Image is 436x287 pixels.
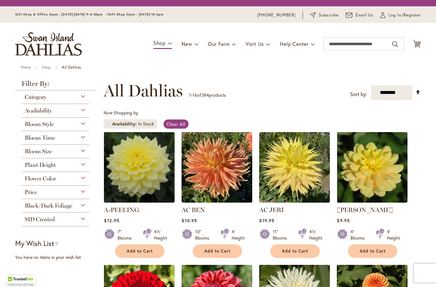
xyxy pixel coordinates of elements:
[25,202,72,209] span: Black/Dark Foliage
[163,119,189,129] a: Clear All
[280,40,309,47] span: Help Center
[25,107,52,114] span: Availability
[108,12,163,16] span: Gift Shop Open - [DATE] 10-3pm
[259,206,284,214] a: AC JERI
[154,229,167,241] div: 4½' Height
[104,110,138,116] span: Now Shopping by
[337,198,407,204] a: AHOY MATEY
[392,39,398,49] button: Search
[104,132,175,203] img: A-Peeling
[115,244,164,258] button: Add to Cart
[380,12,421,18] a: Log In/Register
[182,132,252,203] img: AC BEN
[15,239,54,248] strong: My Wish List
[246,40,264,47] span: Visit Us
[193,92,197,98] span: 16
[388,12,421,18] span: Log In/Register
[153,40,166,46] span: Shop
[25,148,52,155] span: Bloom Size
[104,217,119,223] span: $12.95
[25,175,56,182] span: Flower Color
[15,12,108,16] span: Gift Shop & Office Open - [DATE]-[DATE] 9-4:30pm /
[182,40,192,47] span: New
[127,248,153,254] span: Add to Cart
[208,40,229,47] span: Our Farm
[15,254,100,260] div: You have no items in your wish list.
[387,229,400,241] div: 4' Height
[25,216,55,223] span: SID Created
[112,121,138,127] span: Availability
[356,12,374,18] span: Email Us
[118,229,135,241] div: 7" Blooms
[201,92,209,98] span: 384
[270,244,320,258] button: Add to Cart
[25,94,46,101] span: Category
[259,217,274,223] span: $19.95
[25,162,56,168] span: Plant Height
[104,198,175,204] a: A-Peeling
[42,65,51,70] a: Shop
[360,248,386,254] span: Add to Cart
[25,189,37,196] span: Price
[104,206,139,214] a: A-PEELING
[204,248,230,254] span: Add to Cart
[346,12,374,18] a: Email Us
[259,198,330,204] a: AC Jeri
[193,244,242,258] button: Add to Cart
[259,132,330,203] img: AC Jeri
[310,12,339,18] a: Subscribe
[350,229,368,241] div: 4" Blooms
[167,121,185,127] span: Clear All
[189,92,191,98] span: 1
[182,217,197,223] span: $10.95
[337,217,349,223] span: $9.95
[15,32,82,56] a: store logo
[273,229,291,241] div: 11" Blooms
[189,90,226,100] p: - of products
[25,121,54,128] span: Bloom Style
[6,275,35,287] div: TrustedSite Certified
[319,12,339,18] span: Subscribe
[15,80,96,90] strong: Filter By:
[107,122,111,126] a: Remove Availability In Stock
[309,229,322,241] div: 4½' Height
[337,132,407,203] img: AHOY MATEY
[232,229,245,241] div: 4' Height
[104,81,183,100] span: All Dahlias
[195,229,213,241] div: 10" Blooms
[282,248,308,254] span: Add to Cart
[337,206,393,214] a: [PERSON_NAME]
[182,198,252,204] a: AC BEN
[350,89,367,100] label: Sort by:
[21,65,31,70] a: Home
[348,244,397,258] button: Add to Cart
[182,206,205,214] a: AC BEN
[257,12,296,18] a: [PHONE_NUMBER]
[25,134,55,141] span: Bloom Time
[138,121,154,127] div: In Stock
[62,65,81,70] strong: All Dahlias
